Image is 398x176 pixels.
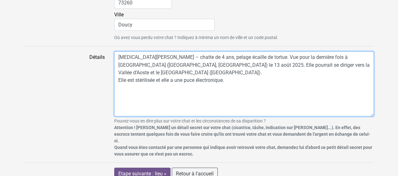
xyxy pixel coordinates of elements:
[114,19,215,31] input: Ville
[114,11,215,31] label: Ville
[114,125,372,156] strong: Attention ! [PERSON_NAME] un détail secret sur votre chat (cicatrice, tâche, indication sur [PERS...
[114,117,374,157] small: Pouvez-vous en dire plus sur votre chat et les circonstances de sa disparition ?
[20,51,109,157] label: Détails
[114,34,374,41] small: Où avez vous perdu votre chat ? Indiquez à minima un nom de ville et un code postal.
